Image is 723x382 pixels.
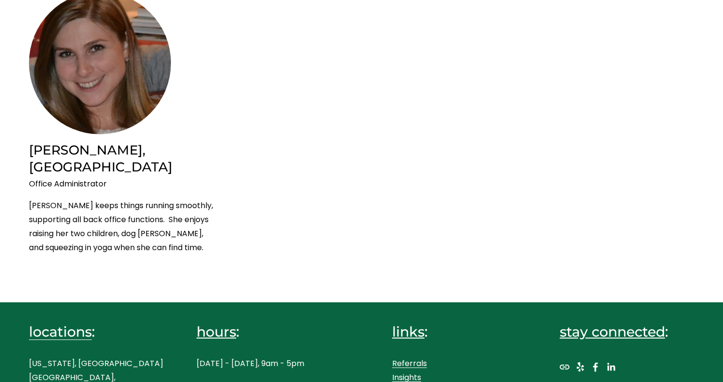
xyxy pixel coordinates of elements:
a: Facebook [591,362,600,372]
a: Yelp [575,362,585,372]
p: [PERSON_NAME] keeps things running smoothly, supporting all back office functions. She enjoys rai... [29,199,218,255]
p: [DATE] - [DATE], 9am - 5pm [197,357,331,371]
h4: : [392,323,526,341]
h4: : [560,323,694,341]
a: URL [560,362,569,372]
span: stay connected [560,323,665,340]
h4: : [29,323,163,341]
a: LinkedIn [606,362,616,372]
a: locations [29,323,92,341]
span: links [392,323,425,340]
h4: : [197,323,331,341]
a: Referrals [392,357,427,371]
p: Office Administrator [29,177,218,191]
span: hours [197,323,236,340]
h2: [PERSON_NAME], [GEOGRAPHIC_DATA] [29,142,218,176]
